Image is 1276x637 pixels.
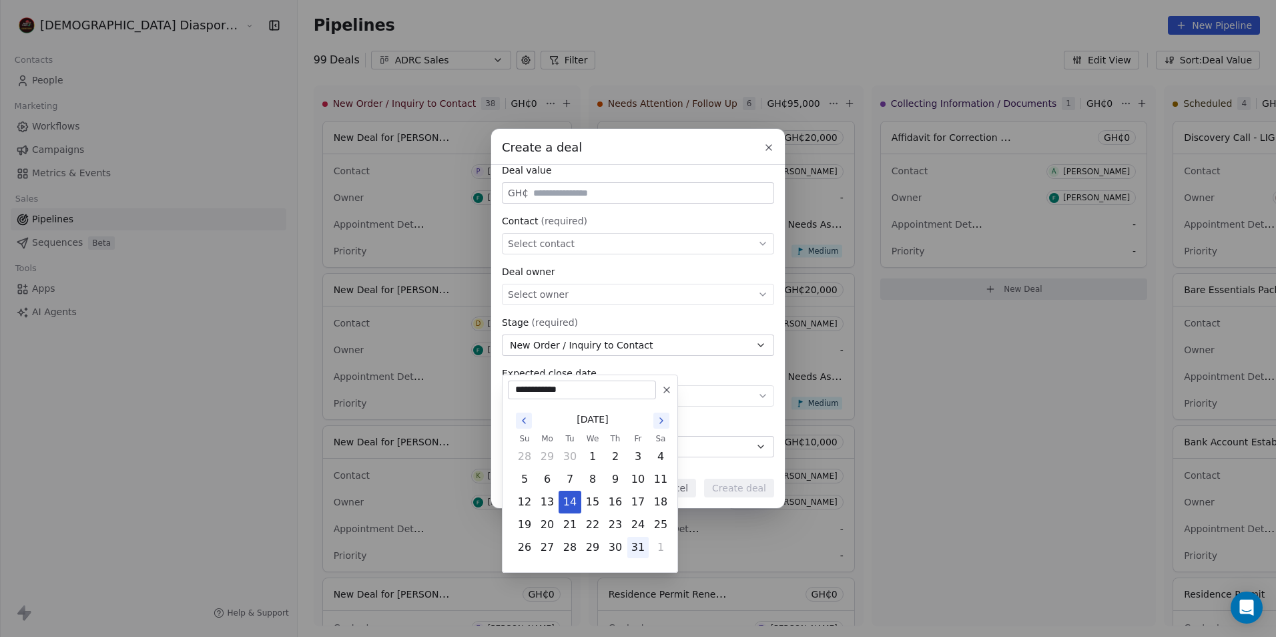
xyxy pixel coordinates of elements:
button: Sunday, October 12th, 2025 [514,491,535,513]
button: Go to the Next Month [653,413,669,429]
button: Monday, October 20th, 2025 [537,514,558,536]
button: Thursday, October 16th, 2025 [605,491,626,513]
button: Sunday, October 26th, 2025 [514,537,535,558]
button: Today, Tuesday, October 14th, 2025, selected [559,491,581,513]
th: Thursday [604,432,627,445]
button: Monday, October 13th, 2025 [537,491,558,513]
button: Thursday, October 30th, 2025 [605,537,626,558]
th: Saturday [649,432,672,445]
button: Thursday, October 9th, 2025 [605,469,626,490]
button: Friday, October 31st, 2025 [627,537,649,558]
button: Monday, October 27th, 2025 [537,537,558,558]
button: Saturday, November 1st, 2025 [650,537,671,558]
button: Thursday, October 23rd, 2025 [605,514,626,536]
button: Sunday, October 19th, 2025 [514,514,535,536]
button: Tuesday, October 7th, 2025 [559,469,581,490]
button: Wednesday, October 15th, 2025 [582,491,603,513]
button: Tuesday, October 28th, 2025 [559,537,581,558]
th: Friday [627,432,649,445]
button: Monday, September 29th, 2025 [537,446,558,467]
button: Saturday, October 18th, 2025 [650,491,671,513]
button: Tuesday, September 30th, 2025 [559,446,581,467]
button: Wednesday, October 29th, 2025 [582,537,603,558]
th: Wednesday [581,432,604,445]
button: Saturday, October 25th, 2025 [650,514,671,536]
th: Tuesday [559,432,581,445]
button: Wednesday, October 8th, 2025 [582,469,603,490]
button: Thursday, October 2nd, 2025 [605,446,626,467]
th: Monday [536,432,559,445]
button: Wednesday, October 1st, 2025 [582,446,603,467]
button: Sunday, October 5th, 2025 [514,469,535,490]
th: Sunday [513,432,536,445]
button: Sunday, September 28th, 2025 [514,446,535,467]
button: Monday, October 6th, 2025 [537,469,558,490]
table: October 2025 [513,432,672,559]
button: Saturday, October 11th, 2025 [650,469,671,490]
span: [DATE] [577,413,608,427]
button: Friday, October 10th, 2025 [627,469,649,490]
button: Tuesday, October 21st, 2025 [559,514,581,536]
button: Go to the Previous Month [516,413,532,429]
button: Wednesday, October 22nd, 2025 [582,514,603,536]
button: Saturday, October 4th, 2025 [650,446,671,467]
button: Friday, October 24th, 2025 [627,514,649,536]
button: Friday, October 17th, 2025 [627,491,649,513]
button: Friday, October 3rd, 2025 [627,446,649,467]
